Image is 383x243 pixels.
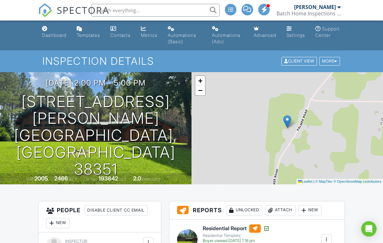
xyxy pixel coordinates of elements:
a: Templates [74,23,103,41]
input: Search everything... [91,4,220,17]
div: 2.0 [133,175,141,182]
img: Marker [283,115,291,128]
span: Lot Size [84,177,98,181]
div: Automations (Basic) [168,32,196,44]
div: 2005 [34,175,48,182]
span: Built [26,177,33,181]
div: More [319,57,340,66]
div: Contacts [110,32,131,38]
div: Metrics [141,32,157,38]
h1: [STREET_ADDRESS][PERSON_NAME] [GEOGRAPHIC_DATA], [GEOGRAPHIC_DATA] 38351 [10,93,181,178]
div: Disable Client CC Email [84,205,148,215]
div: Unlocked [226,205,262,215]
div: Open Intercom Messenger [361,221,377,237]
span: bathrooms [142,177,160,181]
div: New [46,218,70,228]
div: Support Center [315,26,340,38]
div: 193842 [98,175,118,182]
h3: People [38,201,161,232]
a: Contacts [108,23,133,41]
div: Dashboard [42,32,66,38]
img: The Best Home Inspection Software - Spectora [38,3,52,17]
h1: Inspection Details [42,55,341,67]
a: © OpenStreetMap contributors [334,180,381,183]
div: Advanced [254,32,276,38]
a: Metrics [138,23,160,41]
a: Zoom in [195,76,205,86]
div: Settings [286,32,305,38]
a: Client View [281,58,319,63]
div: [PERSON_NAME] [294,4,336,10]
h6: Residential Report [203,224,270,233]
a: Support Center [313,23,344,41]
div: Automations (Adv) [212,32,241,44]
div: Batch Home Inspections LLC [277,10,341,17]
div: 2466 [54,175,68,182]
a: Automations (Advanced) [209,23,246,48]
span: sq.ft. [119,177,127,181]
div: Attach [265,205,296,215]
a: Zoom out [195,86,205,95]
div: Templates [77,32,100,38]
a: Settings [284,23,308,41]
a: Leaflet [298,180,312,183]
h3: [DATE] 2:00 pm - 5:00 pm [46,79,146,87]
div: New [298,205,322,215]
span: | [313,180,314,183]
a: Dashboard [39,23,69,41]
span: SPECTORA [57,3,109,17]
div: Client View [281,57,317,66]
span: − [198,86,202,94]
h3: Reports [169,201,344,220]
a: Automations (Basic) [165,23,204,48]
a: SPECTORA [38,9,109,22]
a: Advanced [251,23,279,41]
div: Residential Template [203,233,270,238]
span: + [198,77,202,85]
a: © MapTiler [315,180,333,183]
span: sq. ft. [69,177,78,181]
